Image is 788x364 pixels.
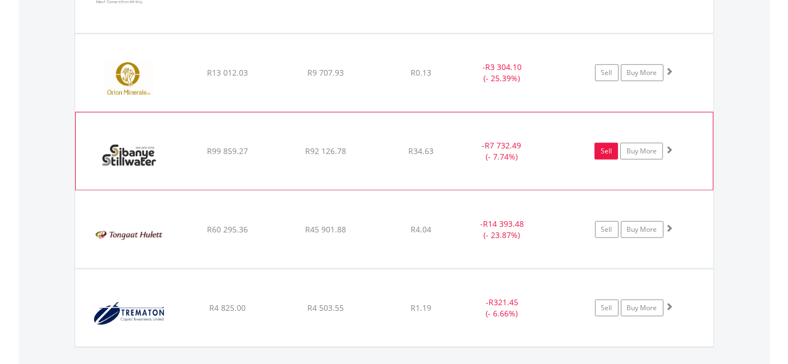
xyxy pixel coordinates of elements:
div: - (- 6.66%) [460,297,545,319]
a: Sell [595,64,619,81]
a: Sell [595,143,618,160]
span: R321.45 [489,297,518,307]
span: R14 393.48 [483,218,524,229]
a: Sell [595,300,619,316]
span: R99 859.27 [207,146,248,156]
a: Buy More [620,143,663,160]
span: R34.63 [408,146,434,156]
span: R7 732.49 [485,140,521,151]
span: R13 012.03 [207,67,248,78]
span: R60 295.36 [207,224,248,235]
div: - (- 23.87%) [460,218,545,241]
img: EQU.ZA.ORN.png [81,48,177,109]
span: R0.13 [411,67,431,78]
a: Sell [595,221,619,238]
div: - (- 7.74%) [459,140,543,162]
a: Buy More [621,221,663,238]
span: R45 901.88 [305,224,346,235]
span: R1.19 [411,302,431,313]
span: R4 825.00 [209,302,246,313]
img: EQU.ZA.SSW.png [81,127,178,187]
span: R92 126.78 [305,146,346,156]
span: R3 304.10 [485,62,522,72]
div: - (- 25.39%) [460,62,545,84]
span: R4.04 [411,224,431,235]
img: EQU.ZA.TMT.png [81,283,177,344]
a: Buy More [621,300,663,316]
a: Buy More [621,64,663,81]
span: R4 503.55 [307,302,344,313]
span: R9 707.93 [307,67,344,78]
img: EQU.ZA.TON.png [81,205,177,265]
